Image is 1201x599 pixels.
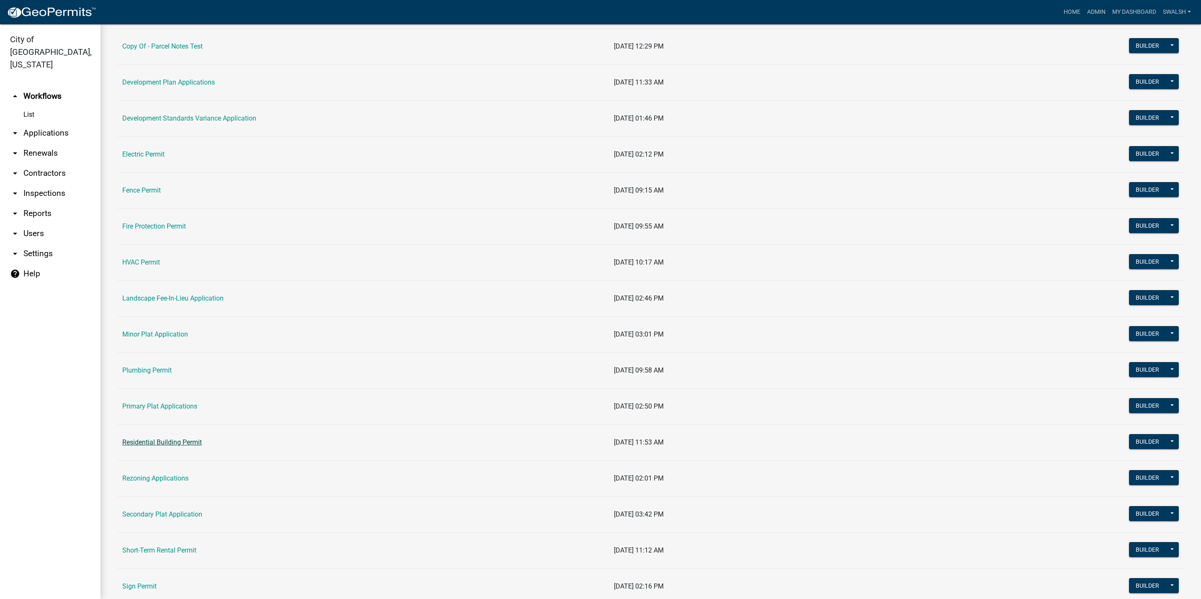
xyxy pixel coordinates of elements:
[614,366,664,374] span: [DATE] 09:58 AM
[1129,254,1166,269] button: Builder
[1129,506,1166,521] button: Builder
[1129,398,1166,413] button: Builder
[1129,290,1166,305] button: Builder
[1129,578,1166,593] button: Builder
[10,168,20,178] i: arrow_drop_down
[122,402,197,410] a: Primary Plat Applications
[1160,4,1194,20] a: swalsh
[122,42,203,50] a: Copy Of - Parcel Notes Test
[1129,218,1166,233] button: Builder
[614,186,664,194] span: [DATE] 09:15 AM
[1129,542,1166,557] button: Builder
[10,128,20,138] i: arrow_drop_down
[1129,182,1166,197] button: Builder
[614,294,664,302] span: [DATE] 02:46 PM
[1129,470,1166,485] button: Builder
[10,188,20,198] i: arrow_drop_down
[10,148,20,158] i: arrow_drop_down
[122,186,161,194] a: Fence Permit
[10,269,20,279] i: help
[122,294,224,302] a: Landscape Fee-In-Lieu Application
[614,78,664,86] span: [DATE] 11:33 AM
[122,78,215,86] a: Development Plan Applications
[10,208,20,219] i: arrow_drop_down
[614,330,664,338] span: [DATE] 03:01 PM
[614,42,664,50] span: [DATE] 12:29 PM
[122,222,186,230] a: Fire Protection Permit
[10,249,20,259] i: arrow_drop_down
[614,258,664,266] span: [DATE] 10:17 AM
[1129,146,1166,161] button: Builder
[614,582,664,590] span: [DATE] 02:16 PM
[1060,4,1084,20] a: Home
[122,366,172,374] a: Plumbing Permit
[122,474,188,482] a: Rezoning Applications
[614,222,664,230] span: [DATE] 09:55 AM
[1109,4,1160,20] a: My Dashboard
[1129,38,1166,53] button: Builder
[122,582,157,590] a: Sign Permit
[10,91,20,101] i: arrow_drop_up
[1129,362,1166,377] button: Builder
[1129,74,1166,89] button: Builder
[122,150,165,158] a: Electric Permit
[1084,4,1109,20] a: Admin
[122,114,256,122] a: Development Standards Variance Application
[122,330,188,338] a: Minor Plat Application
[122,438,202,446] a: Residential Building Permit
[614,438,664,446] span: [DATE] 11:53 AM
[1129,326,1166,341] button: Builder
[614,150,664,158] span: [DATE] 02:12 PM
[122,258,160,266] a: HVAC Permit
[614,546,664,554] span: [DATE] 11:12 AM
[614,402,664,410] span: [DATE] 02:50 PM
[122,546,196,554] a: Short-Term Rental Permit
[122,510,202,518] a: Secondary Plat Application
[614,474,664,482] span: [DATE] 02:01 PM
[1129,110,1166,125] button: Builder
[614,510,664,518] span: [DATE] 03:42 PM
[614,114,664,122] span: [DATE] 01:46 PM
[10,229,20,239] i: arrow_drop_down
[1129,434,1166,449] button: Builder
